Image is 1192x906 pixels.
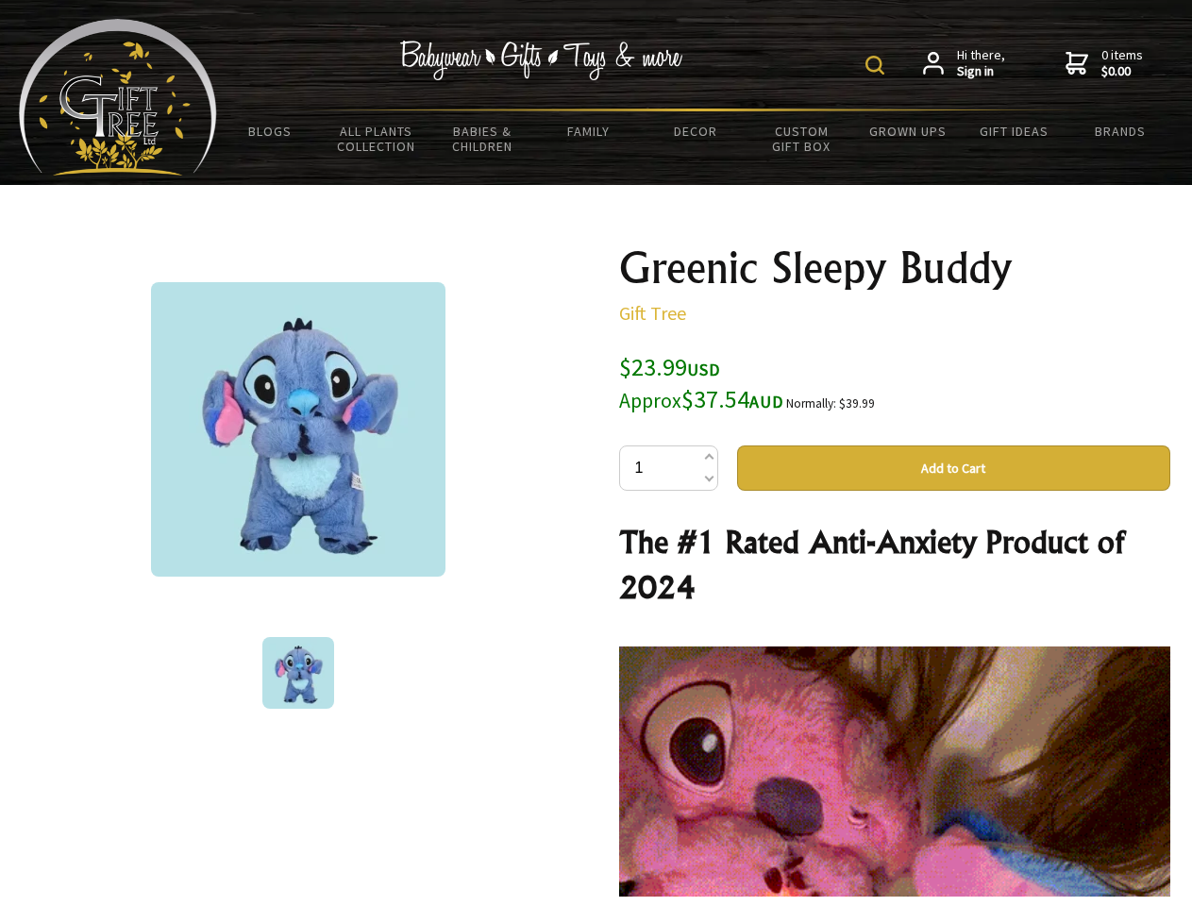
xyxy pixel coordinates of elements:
[748,111,855,166] a: Custom Gift Box
[854,111,961,151] a: Grown Ups
[619,301,686,325] a: Gift Tree
[749,391,783,412] span: AUD
[923,47,1005,80] a: Hi there,Sign in
[1067,111,1174,151] a: Brands
[786,395,875,411] small: Normally: $39.99
[619,351,783,414] span: $23.99 $37.54
[619,245,1170,291] h1: Greenic Sleepy Buddy
[400,41,683,80] img: Babywear - Gifts - Toys & more
[217,111,324,151] a: BLOGS
[324,111,430,166] a: All Plants Collection
[1101,46,1143,80] span: 0 items
[429,111,536,166] a: Babies & Children
[642,111,748,151] a: Decor
[262,637,334,709] img: Greenic Sleepy Buddy
[619,523,1124,606] strong: The #1 Rated Anti-Anxiety Product of 2024
[957,47,1005,80] span: Hi there,
[619,388,681,413] small: Approx
[957,63,1005,80] strong: Sign in
[737,445,1170,491] button: Add to Cart
[687,359,720,380] span: USD
[1101,63,1143,80] strong: $0.00
[961,111,1067,151] a: Gift Ideas
[1066,47,1143,80] a: 0 items$0.00
[19,19,217,176] img: Babyware - Gifts - Toys and more...
[151,282,445,577] img: Greenic Sleepy Buddy
[865,56,884,75] img: product search
[536,111,643,151] a: Family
